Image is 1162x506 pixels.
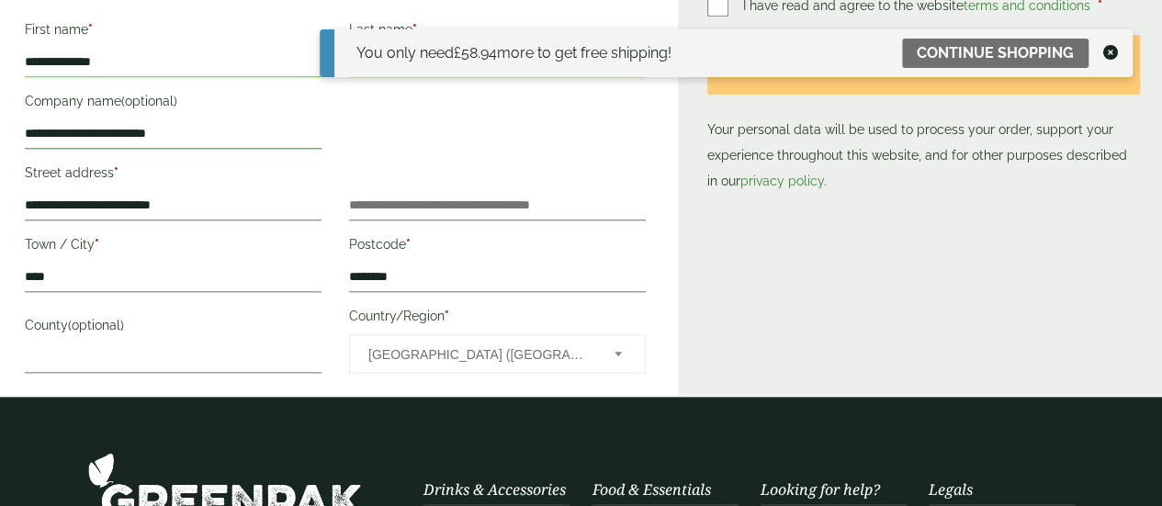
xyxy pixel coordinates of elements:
div: You only need more to get free shipping! [356,42,671,64]
span: 58.94 [454,44,497,62]
label: Country/Region [349,303,646,334]
label: Street address [25,160,322,191]
a: Continue shopping [902,39,1089,68]
label: Last name [349,17,646,48]
abbr: required [114,165,118,180]
abbr: required [412,22,417,37]
label: County [25,312,322,343]
abbr: required [95,237,99,252]
abbr: required [406,237,411,252]
label: First name [25,17,322,48]
label: Company name [25,88,322,119]
abbr: required [88,22,93,37]
span: £ [454,44,461,62]
span: (optional) [121,94,177,108]
span: United Kingdom (UK) [368,335,590,374]
span: Country/Region [349,334,646,373]
label: Postcode [349,231,646,263]
a: privacy policy [740,174,824,188]
p: Your personal data will be used to process your order, support your experience throughout this we... [707,35,1140,194]
abbr: required [445,309,449,323]
span: (optional) [68,318,124,332]
label: Town / City [25,231,322,263]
